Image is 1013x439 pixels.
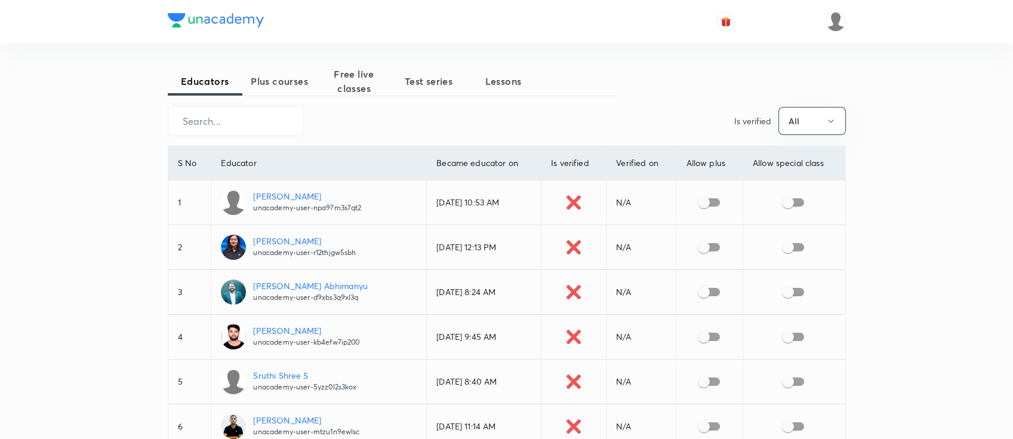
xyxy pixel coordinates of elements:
img: Company Logo [168,13,264,27]
td: 3 [168,270,211,315]
a: [PERSON_NAME]unacademy-user-kb4efw7ip200 [221,324,417,349]
a: Sruthi Shree Sunacademy-user-5yzz0l2s3kox [221,369,417,394]
img: nikita patil [826,11,846,32]
td: 4 [168,315,211,360]
p: unacademy-user-npa97m3s7qt2 [253,202,361,213]
a: Company Logo [168,13,264,30]
span: Plus courses [242,74,317,88]
p: unacademy-user-5yzz0l2s3kox [253,382,356,392]
input: Search... [168,106,303,136]
p: Sruthi Shree S [253,369,356,382]
p: [PERSON_NAME] [253,324,359,337]
th: Verified on [606,146,676,180]
span: Educators [168,74,242,88]
p: [PERSON_NAME] [253,235,356,247]
th: Became educator on [427,146,541,180]
th: Is verified [541,146,606,180]
button: avatar [716,12,735,31]
p: unacademy-user-mtzu1n9ewlsc [253,426,359,437]
p: [PERSON_NAME] Abhimanyu [253,280,367,292]
p: unacademy-user-kb4efw7ip200 [253,337,359,348]
th: Educator [211,146,427,180]
a: [PERSON_NAME]unacademy-user-npa97m3s7qt2 [221,190,417,215]
td: 2 [168,225,211,270]
p: [PERSON_NAME] [253,414,359,426]
td: [DATE] 8:40 AM [427,360,541,404]
p: [PERSON_NAME] [253,190,361,202]
td: N/A [606,360,676,404]
th: S No [168,146,211,180]
button: All [778,107,846,135]
img: avatar [721,16,731,27]
td: 5 [168,360,211,404]
p: unacademy-user-r12thjgw5sbh [253,247,356,258]
span: Free live classes [317,67,392,96]
a: [PERSON_NAME] Abhimanyuunacademy-user-d9xbs3q9xl3q [221,280,417,305]
th: Allow special class [743,146,845,180]
td: [DATE] 9:45 AM [427,315,541,360]
span: Test series [392,74,466,88]
td: 1 [168,180,211,225]
a: [PERSON_NAME]unacademy-user-mtzu1n9ewlsc [221,414,417,439]
a: [PERSON_NAME]unacademy-user-r12thjgw5sbh [221,235,417,260]
td: N/A [606,270,676,315]
td: [DATE] 12:13 PM [427,225,541,270]
span: Lessons [466,74,541,88]
td: N/A [606,180,676,225]
td: [DATE] 8:24 AM [427,270,541,315]
p: Is verified [734,115,771,127]
p: unacademy-user-d9xbs3q9xl3q [253,292,367,303]
td: [DATE] 10:53 AM [427,180,541,225]
th: Allow plus [676,146,743,180]
td: N/A [606,225,676,270]
td: N/A [606,315,676,360]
